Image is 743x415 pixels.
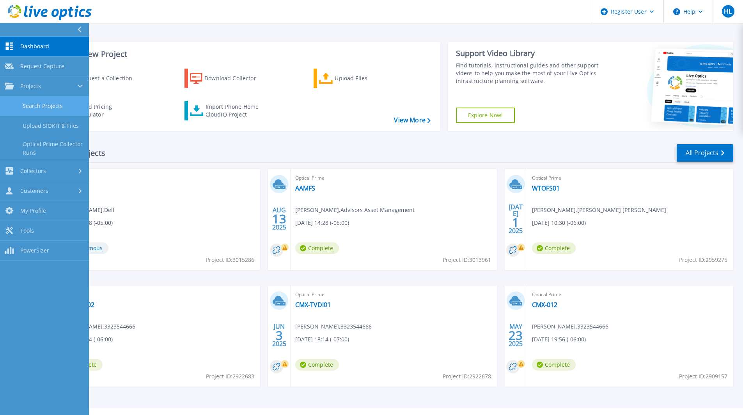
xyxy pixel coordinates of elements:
[76,103,139,118] div: Cloud Pricing Calculator
[532,290,729,299] span: Optical Prime
[443,372,491,381] span: Project ID: 2922678
[295,335,349,344] span: [DATE] 18:14 (-07:00)
[456,62,601,85] div: Find tutorials, instructional guides and other support videos to help you make the most of your L...
[532,322,608,331] span: [PERSON_NAME] , 3323544666
[295,206,415,214] span: [PERSON_NAME] , Advisors Asset Management
[59,322,135,331] span: [PERSON_NAME] , 3323544666
[20,247,49,254] span: PowerSizer
[314,69,401,88] a: Upload Files
[20,168,46,175] span: Collectors
[532,219,586,227] span: [DATE] 10:30 (-06:00)
[55,101,142,120] a: Cloud Pricing Calculator
[272,215,286,222] span: 13
[59,290,255,299] span: Optical Prime
[335,71,397,86] div: Upload Files
[78,71,140,86] div: Request a Collection
[532,174,729,182] span: Optical Prime
[295,322,372,331] span: [PERSON_NAME] , 3323544666
[532,184,560,192] a: WTOFS01
[443,256,491,264] span: Project ID: 3013961
[20,43,49,50] span: Dashboard
[204,71,267,86] div: Download Collector
[724,8,732,14] span: HL
[276,332,283,339] span: 3
[512,219,519,226] span: 1
[532,242,576,254] span: Complete
[295,219,349,227] span: [DATE] 14:28 (-05:00)
[295,174,492,182] span: Optical Prime
[456,48,601,58] div: Support Video Library
[272,205,287,233] div: AUG 2025
[508,321,523,350] div: MAY 2025
[295,242,339,254] span: Complete
[184,69,271,88] a: Download Collector
[532,359,576,371] span: Complete
[20,83,41,90] span: Projects
[295,290,492,299] span: Optical Prime
[20,207,46,214] span: My Profile
[206,256,254,264] span: Project ID: 3015286
[55,50,430,58] h3: Start a New Project
[509,332,523,339] span: 23
[532,335,586,344] span: [DATE] 19:56 (-06:00)
[20,227,34,234] span: Tools
[532,301,557,309] a: CMX-012
[394,117,430,124] a: View More
[206,372,254,381] span: Project ID: 2922683
[272,321,287,350] div: JUN 2025
[295,359,339,371] span: Complete
[508,205,523,233] div: [DATE] 2025
[532,206,666,214] span: [PERSON_NAME] , [PERSON_NAME] [PERSON_NAME]
[295,301,331,309] a: CMX-TVDI01
[20,63,64,70] span: Request Capture
[206,103,266,118] div: Import Phone Home CloudIQ Project
[59,174,255,182] span: Optical Prime
[456,108,515,123] a: Explore Now!
[295,184,315,192] a: AAMFS
[55,69,142,88] a: Request a Collection
[20,187,48,194] span: Customers
[677,144,733,162] a: All Projects
[679,372,727,381] span: Project ID: 2909157
[679,256,727,264] span: Project ID: 2959275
